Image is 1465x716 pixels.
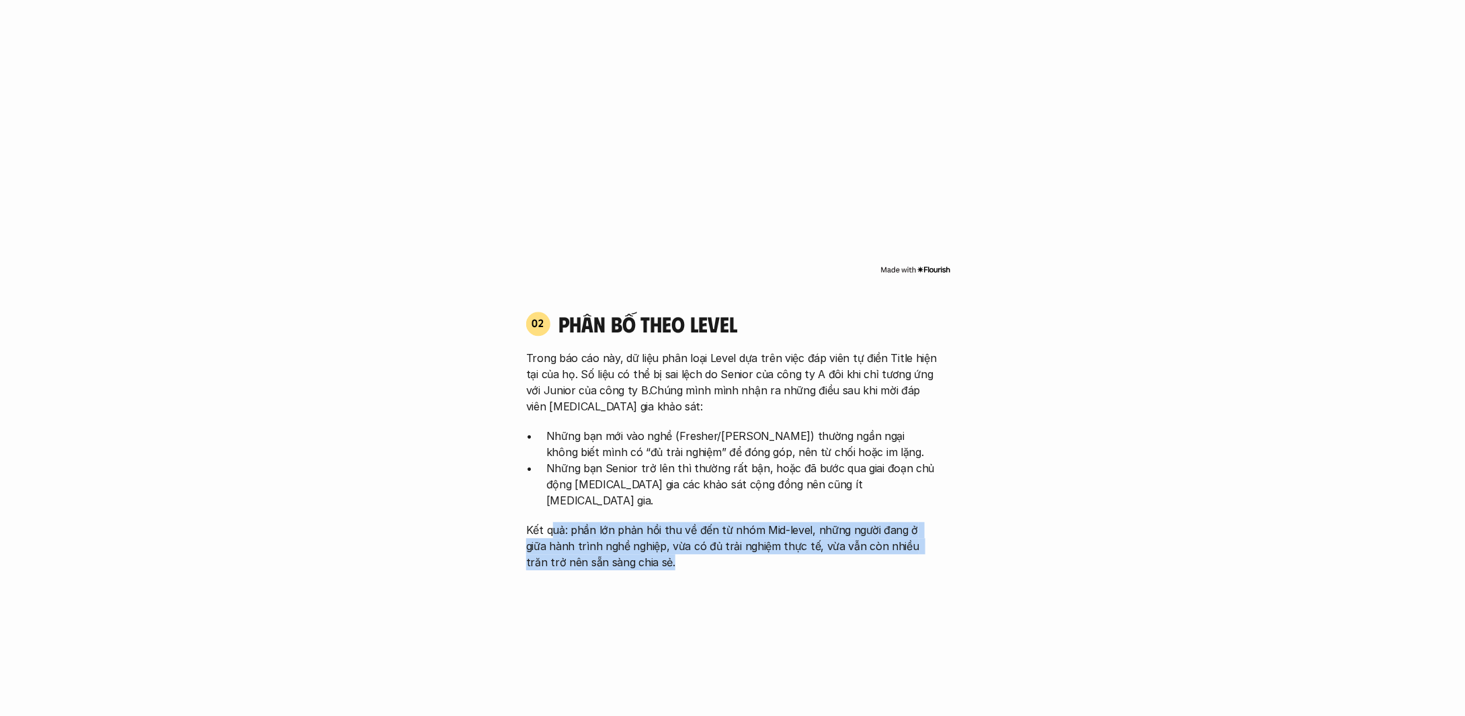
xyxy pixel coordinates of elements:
p: Những bạn mới vào nghề (Fresher/[PERSON_NAME]) thường ngần ngại không biết mình có “đủ trải nghiệ... [546,429,939,461]
img: Made with Flourish [880,265,951,275]
h4: phân bố theo Level [558,312,939,337]
p: Những bạn Senior trở lên thì thường rất bận, hoặc đã bước qua giai đoạn chủ động [MEDICAL_DATA] g... [546,461,939,509]
p: Kết quả: phần lớn phản hồi thu về đến từ nhóm Mid-level, những người đang ở giữa hành trình nghề ... [526,523,939,571]
p: Trong báo cáo này, dữ liệu phân loại Level dựa trên việc đáp viên tự điền Title hiện tại của họ. ... [526,351,939,415]
p: 02 [532,318,545,329]
iframe: Interactive or visual content [514,7,951,262]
